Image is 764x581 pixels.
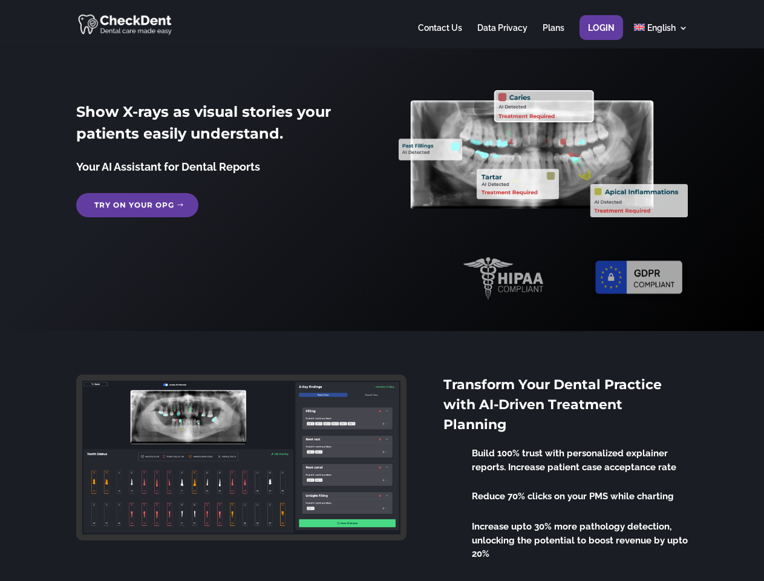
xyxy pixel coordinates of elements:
a: Login [588,24,615,47]
span: English [647,23,676,33]
img: CheckDent AI [78,12,173,36]
a: Try on your OPG [76,193,198,217]
a: Plans [543,24,564,47]
a: English [634,24,688,47]
a: Contact Us [418,24,462,47]
span: Reduce 70% clicks on your PMS while charting [472,491,674,502]
img: X_Ray_annotated [399,90,687,217]
a: Data Privacy [477,24,527,47]
h2: Show X-rays as visual stories your patients easily understand. [76,101,365,151]
span: Your AI Assistant for Dental Reports [76,160,260,173]
span: Build 100% trust with personalized explainer reports. Increase patient case acceptance rate [472,448,676,473]
span: Transform Your Dental Practice with AI-Driven Treatment Planning [443,376,662,433]
span: Increase upto 30% more pathology detection, unlocking the potential to boost revenue by upto 20% [472,521,688,559]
